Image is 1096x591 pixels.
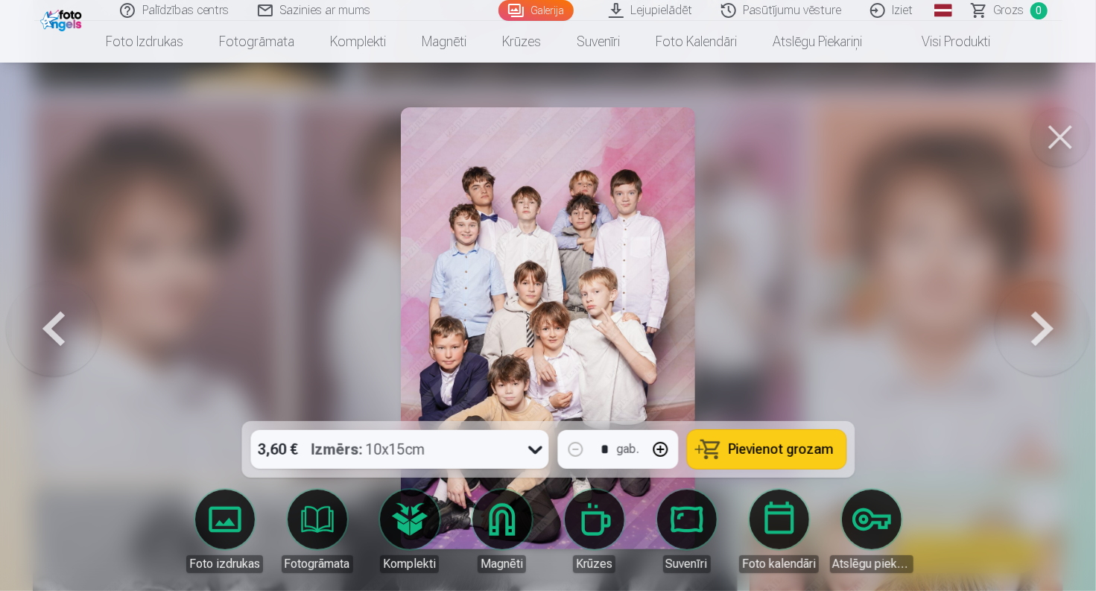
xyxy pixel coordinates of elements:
[282,555,353,573] div: Fotogrāmata
[553,490,636,573] a: Krūzes
[380,555,439,573] div: Komplekti
[404,21,484,63] a: Magnēti
[645,490,729,573] a: Suvenīri
[663,555,711,573] div: Suvenīri
[573,555,615,573] div: Krūzes
[484,21,559,63] a: Krūzes
[311,430,425,469] div: 10x15cm
[830,555,913,573] div: Atslēgu piekariņi
[40,6,86,31] img: /fa1
[1030,2,1048,19] span: 0
[880,21,1008,63] a: Visi produkti
[460,490,544,573] a: Magnēti
[687,430,846,469] button: Pievienot grozam
[478,555,526,573] div: Magnēti
[830,490,913,573] a: Atslēgu piekariņi
[755,21,880,63] a: Atslēgu piekariņi
[559,21,638,63] a: Suvenīri
[183,490,267,573] a: Foto izdrukas
[994,1,1024,19] span: Grozs
[739,555,819,573] div: Foto kalendāri
[738,490,821,573] a: Foto kalendāri
[311,439,363,460] strong: Izmērs :
[312,21,404,63] a: Komplekti
[729,443,834,456] span: Pievienot grozam
[201,21,312,63] a: Fotogrāmata
[638,21,755,63] a: Foto kalendāri
[88,21,201,63] a: Foto izdrukas
[186,555,263,573] div: Foto izdrukas
[250,430,305,469] div: 3,60 €
[617,440,639,458] div: gab.
[368,490,452,573] a: Komplekti
[276,490,359,573] a: Fotogrāmata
